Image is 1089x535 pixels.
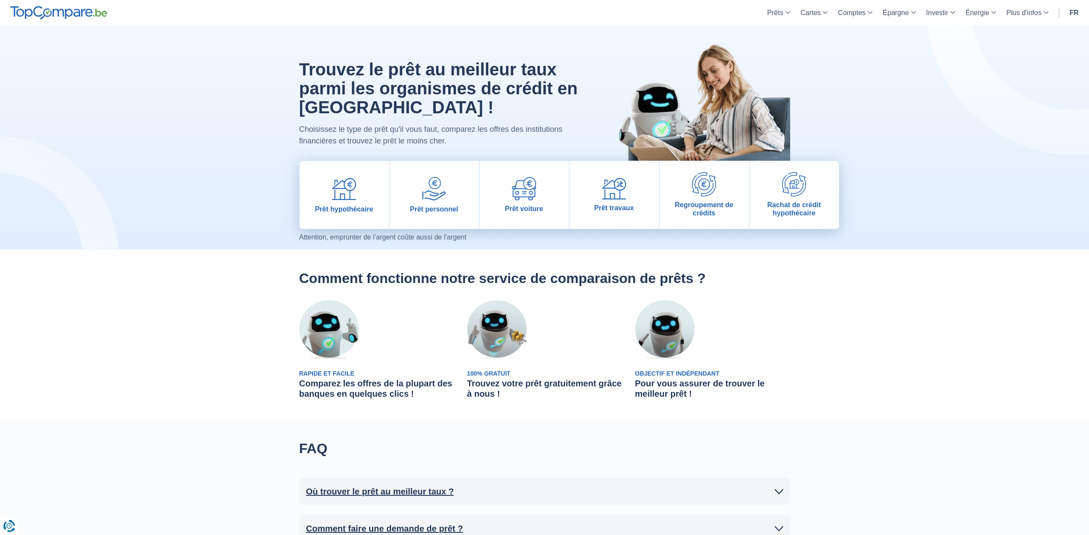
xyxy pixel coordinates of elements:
[332,177,356,201] img: Prêt hypothécaire
[602,178,626,200] img: Prêt travaux
[635,378,790,399] h3: Pour vous assurer de trouver le meilleur prêt !
[753,201,835,217] span: Rachat de crédit hypothécaire
[306,485,454,498] h2: Où trouver le prêt au meilleur taux ?
[480,161,569,229] a: Prêt voiture
[299,270,790,286] h2: Comment fonctionne notre service de comparaison de prêts ?
[467,370,511,377] span: 100% Gratuit
[663,201,745,217] span: Regroupement de crédits
[306,522,783,535] a: Comment faire une demande de prêt ?
[300,161,389,229] a: Prêt hypothécaire
[299,378,454,399] h3: Comparez les offres de la plupart des banques en quelques clics !
[299,370,354,377] span: Rapide et Facile
[306,522,463,535] h2: Comment faire une demande de prêt ?
[390,161,479,229] a: Prêt personnel
[422,177,446,201] img: Prêt personnel
[570,161,659,229] a: Prêt travaux
[410,205,458,213] span: Prêt personnel
[601,25,790,191] img: image-hero
[299,440,622,457] h2: FAQ
[782,172,806,196] img: Rachat de crédit hypothécaire
[299,124,580,147] p: Choisissez le type de prêt qu'il vous faut, comparez les offres des institutions financières et t...
[306,485,783,498] a: Où trouver le prêt au meilleur taux ?
[594,204,634,212] span: Prêt travaux
[467,300,527,360] img: 100% Gratuit
[635,370,720,377] span: Objectif et Indépendant
[299,300,359,360] img: Rapide et Facile
[505,205,543,213] span: Prêt voiture
[635,300,695,360] img: Objectif et Indépendant
[692,172,716,196] img: Regroupement de crédits
[299,60,580,117] h1: Trouvez le prêt au meilleur taux parmi les organismes de crédit en [GEOGRAPHIC_DATA] !
[750,161,839,229] a: Rachat de crédit hypothécaire
[467,378,622,399] h3: Trouvez votre prêt gratuitement grâce à nous !
[512,177,536,200] img: Prêt voiture
[315,205,373,213] span: Prêt hypothécaire
[10,6,107,20] img: TopCompare
[660,161,749,229] a: Regroupement de crédits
